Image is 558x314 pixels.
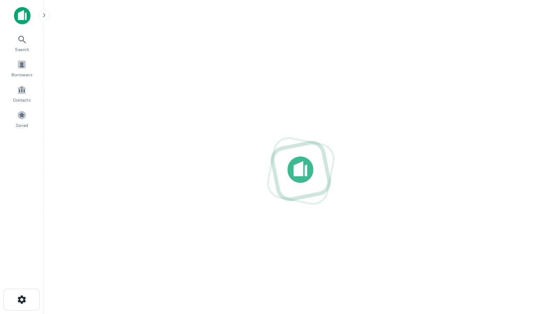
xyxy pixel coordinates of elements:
a: Contacts [3,82,41,105]
a: Saved [3,107,41,130]
span: Search [15,46,29,53]
img: capitalize-icon.png [14,7,31,24]
span: Borrowers [11,71,32,78]
iframe: Chat Widget [514,244,558,286]
a: Borrowers [3,56,41,80]
span: Contacts [13,96,31,103]
a: Search [3,31,41,55]
span: Saved [16,122,28,129]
